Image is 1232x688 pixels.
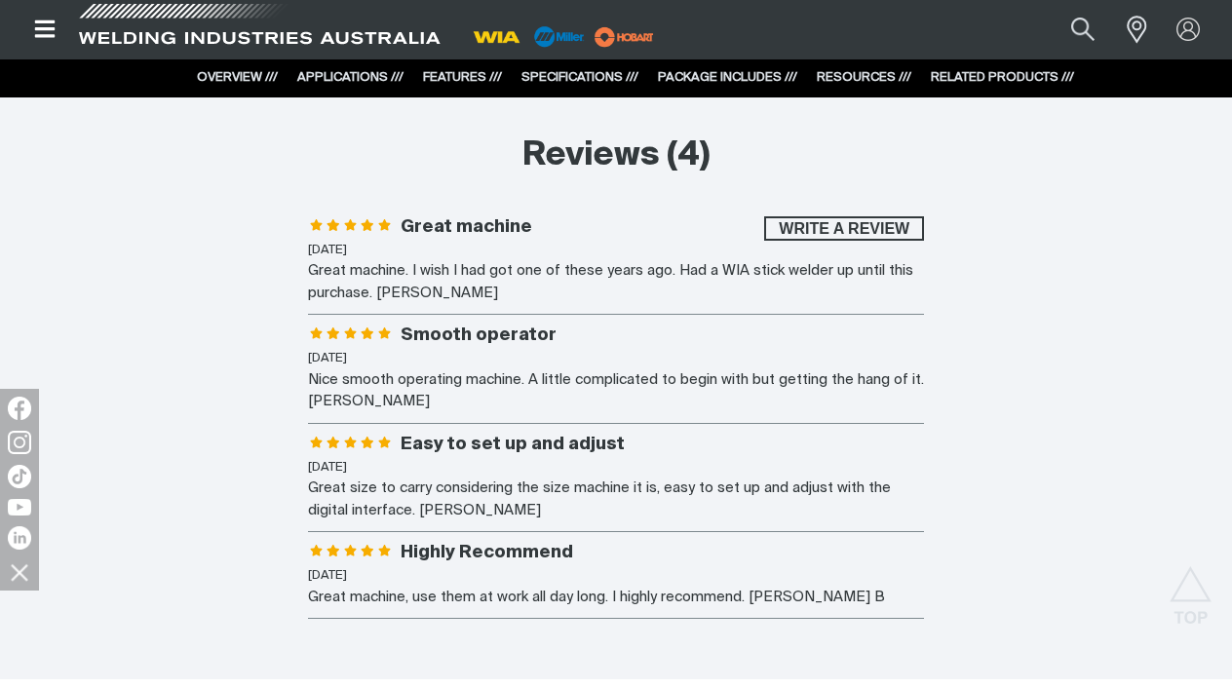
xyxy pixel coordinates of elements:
[308,478,924,521] div: Great size to carry considering the size machine it is, easy to set up and adjust with the digita...
[308,244,347,256] time: [DATE]
[197,71,278,84] a: OVERVIEW ///
[308,369,924,413] div: Nice smooth operating machine. A little complicated to begin with but getting the hang of it. [PE...
[1169,566,1213,610] button: Scroll to top
[8,431,31,454] img: Instagram
[308,569,347,582] time: [DATE]
[297,71,404,84] a: APPLICATIONS ///
[589,29,660,44] a: miller
[423,71,502,84] a: FEATURES ///
[658,71,797,84] a: PACKAGE INCLUDES ///
[308,327,393,345] span: Rating: 5
[8,499,31,516] img: YouTube
[1025,8,1116,52] input: Product name or item number...
[308,216,924,316] li: Great machine - 5
[1050,8,1116,52] button: Search products
[817,71,911,84] a: RESOURCES ///
[308,352,347,364] time: [DATE]
[308,436,393,453] span: Rating: 5
[766,216,922,242] span: Write a review
[308,434,924,533] li: Easy to set up and adjust - 5
[308,218,393,236] span: Rating: 5
[308,325,924,424] li: Smooth operator - 5
[401,325,557,347] h3: Smooth operator
[308,545,393,562] span: Rating: 5
[589,22,660,52] img: miller
[3,555,36,589] img: hide socials
[8,397,31,420] img: Facebook
[8,465,31,488] img: TikTok
[764,216,924,242] button: Write a review
[308,461,347,474] time: [DATE]
[8,526,31,550] img: LinkedIn
[401,216,532,239] h3: Great machine
[308,260,924,304] div: Great machine. I wish I had got one of these years ago. Had a WIA stick welder up until this purc...
[401,542,573,564] h3: Highly Recommend
[308,542,924,619] li: Highly Recommend - 5
[931,71,1074,84] a: RELATED PRODUCTS ///
[308,134,924,177] h2: Reviews (4)
[401,434,625,456] h3: Easy to set up and adjust
[521,71,638,84] a: SPECIFICATIONS ///
[308,587,924,609] div: Great machine, use them at work all day long. I highly recommend. [PERSON_NAME] B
